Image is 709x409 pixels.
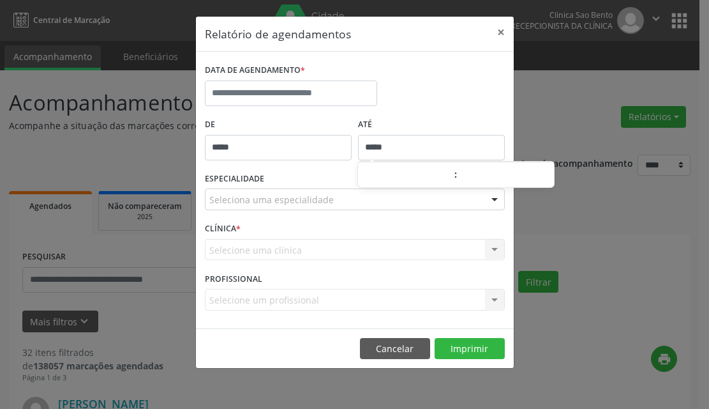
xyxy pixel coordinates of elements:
[205,169,264,189] label: ESPECIALIDADE
[205,61,305,81] label: DATA DE AGENDAMENTO
[358,115,505,135] label: ATÉ
[488,17,514,48] button: Close
[205,219,241,239] label: CLÍNICA
[360,338,430,360] button: Cancelar
[205,26,351,42] h5: Relatório de agendamentos
[205,269,262,289] label: PROFISSIONAL
[454,162,458,187] span: :
[435,338,505,360] button: Imprimir
[358,163,454,189] input: Hour
[209,193,334,206] span: Seleciona uma especialidade
[458,163,555,189] input: Minute
[205,115,352,135] label: De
